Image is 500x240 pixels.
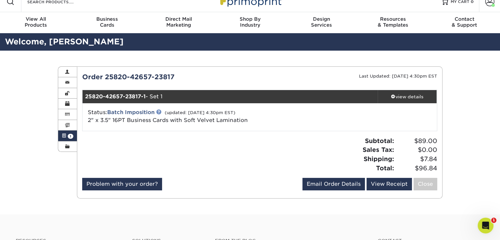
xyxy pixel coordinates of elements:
[71,12,143,33] a: BusinessCards
[396,145,437,155] span: $0.00
[376,164,394,172] strong: Total:
[286,16,357,22] span: Design
[478,218,493,233] iframe: Intercom live chat
[107,109,155,115] a: Batch Imposition
[165,110,235,115] small: (updated: [DATE] 4:30pm EST)
[396,136,437,146] span: $89.00
[88,117,248,123] a: 2" x 3.5" 16PT Business Cards with Soft Velvet Lamination
[367,178,412,190] a: View Receipt
[85,93,146,100] strong: 25820-42657-23817-1
[214,16,286,28] div: Industry
[429,12,500,33] a: Contact& Support
[429,16,500,22] span: Contact
[286,12,357,33] a: DesignServices
[378,90,437,103] a: view details
[378,93,437,100] div: view details
[143,16,214,28] div: Marketing
[302,178,365,190] a: Email Order Details
[363,146,394,153] strong: Sales Tax:
[396,164,437,173] span: $96.84
[82,178,162,190] a: Problem with your order?
[414,178,437,190] a: Close
[364,155,394,162] strong: Shipping:
[396,155,437,164] span: $7.84
[143,12,214,33] a: Direct MailMarketing
[357,16,428,22] span: Resources
[143,16,214,22] span: Direct Mail
[68,134,73,139] span: 1
[365,137,394,144] strong: Subtotal:
[214,12,286,33] a: Shop ByIndustry
[429,16,500,28] div: & Support
[491,218,496,223] span: 1
[71,16,143,22] span: Business
[83,90,378,103] div: - Set 1
[214,16,286,22] span: Shop By
[2,220,56,238] iframe: Google Customer Reviews
[71,16,143,28] div: Cards
[359,74,437,79] small: Last Updated: [DATE] 4:30pm EST
[286,16,357,28] div: Services
[357,12,428,33] a: Resources& Templates
[77,72,260,82] div: Order 25820-42657-23817
[357,16,428,28] div: & Templates
[83,108,319,124] div: Status:
[58,131,77,141] a: 1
